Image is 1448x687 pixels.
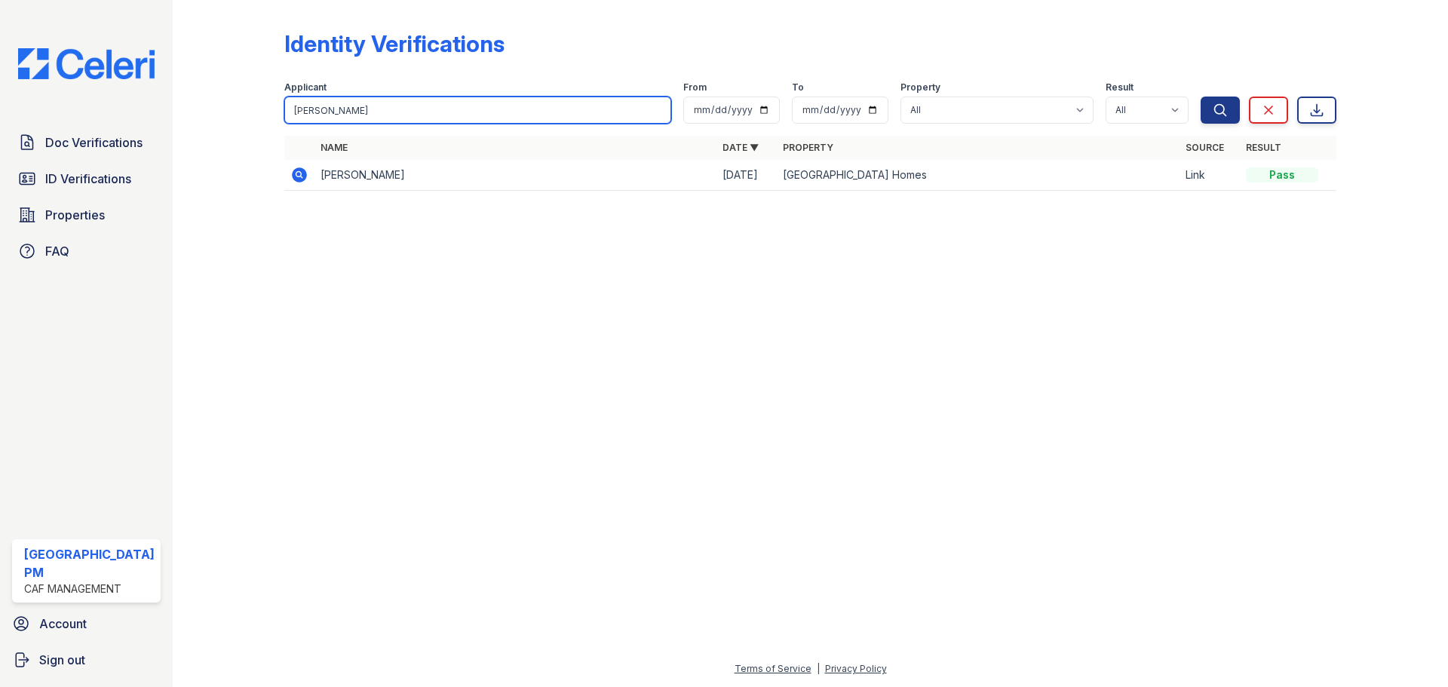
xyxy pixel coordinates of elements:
[45,133,143,152] span: Doc Verifications
[1246,142,1281,153] a: Result
[45,170,131,188] span: ID Verifications
[314,160,716,191] td: [PERSON_NAME]
[12,236,161,266] a: FAQ
[6,609,167,639] a: Account
[24,581,155,597] div: CAF Management
[722,142,759,153] a: Date ▼
[39,651,85,669] span: Sign out
[683,81,707,94] label: From
[284,81,327,94] label: Applicant
[1180,160,1240,191] td: Link
[45,206,105,224] span: Properties
[12,200,161,230] a: Properties
[777,160,1179,191] td: [GEOGRAPHIC_DATA] Homes
[6,645,167,675] a: Sign out
[1186,142,1224,153] a: Source
[39,615,87,633] span: Account
[900,81,940,94] label: Property
[735,663,811,674] a: Terms of Service
[12,127,161,158] a: Doc Verifications
[783,142,833,153] a: Property
[825,663,887,674] a: Privacy Policy
[1246,167,1318,182] div: Pass
[792,81,804,94] label: To
[284,30,505,57] div: Identity Verifications
[24,545,155,581] div: [GEOGRAPHIC_DATA] PM
[1106,81,1134,94] label: Result
[817,663,820,674] div: |
[321,142,348,153] a: Name
[6,48,167,79] img: CE_Logo_Blue-a8612792a0a2168367f1c8372b55b34899dd931a85d93a1a3d3e32e68fde9ad4.png
[284,97,671,124] input: Search by name or phone number
[45,242,69,260] span: FAQ
[716,160,777,191] td: [DATE]
[12,164,161,194] a: ID Verifications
